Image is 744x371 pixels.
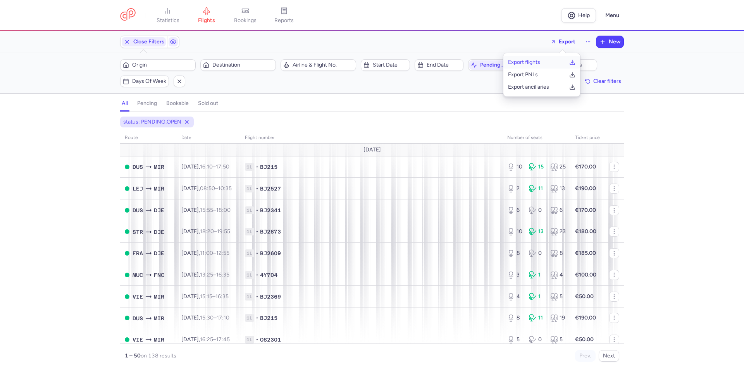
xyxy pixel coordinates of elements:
[507,271,523,279] div: 3
[507,228,523,235] div: 10
[137,100,157,107] h4: pending
[274,17,294,24] span: reports
[575,207,596,213] strong: €170.00
[507,336,523,344] div: 5
[120,59,196,71] button: Origin
[200,293,212,300] time: 15:15
[546,36,580,48] button: Export
[575,163,596,170] strong: €170.00
[216,336,230,343] time: 17:45
[133,249,143,258] span: FRA
[260,314,277,322] span: BJ215
[200,271,229,278] span: –
[215,293,229,300] time: 16:35
[133,163,143,171] span: DUS
[133,335,143,344] span: VIE
[200,250,229,256] span: –
[256,293,258,301] span: •
[596,36,623,48] button: New
[157,17,179,24] span: statistics
[260,185,281,192] span: BJ2527
[363,147,381,153] span: [DATE]
[561,8,596,23] a: Help
[123,118,181,126] span: status: PENDING,OPEN
[120,76,169,87] button: Days of week
[508,59,540,65] p: Export flights
[601,8,624,23] button: Menu
[216,207,231,213] time: 18:00
[234,17,257,24] span: bookings
[281,59,356,71] button: Airline & Flight No.
[181,163,229,170] span: [DATE],
[529,293,544,301] div: 1
[200,207,231,213] span: –
[154,228,164,236] span: DJE
[245,271,254,279] span: 1L
[427,62,461,68] span: End date
[181,228,230,235] span: [DATE],
[507,293,523,301] div: 4
[260,228,281,235] span: BJ2873
[245,228,254,235] span: 1L
[550,271,566,279] div: 4
[181,207,231,213] span: [DATE],
[245,206,254,214] span: 1L
[121,36,167,48] button: Close Filters
[529,336,544,344] div: 0
[550,293,566,301] div: 5
[181,336,230,343] span: [DATE],
[260,249,281,257] span: BJ2609
[507,185,523,192] div: 2
[256,228,258,235] span: •
[181,314,229,321] span: [DATE],
[133,292,143,301] span: VIE
[200,59,276,71] button: Destination
[570,132,604,144] th: Ticket price
[578,12,590,18] span: Help
[256,163,258,171] span: •
[132,62,193,68] span: Origin
[154,249,164,258] span: DJE
[550,228,566,235] div: 23
[200,336,230,343] span: –
[217,314,229,321] time: 17:10
[256,314,258,322] span: •
[559,39,575,45] span: Export
[529,185,544,192] div: 11
[599,350,619,362] button: Next
[154,163,164,171] span: MIR
[120,132,177,144] th: route
[181,293,229,300] span: [DATE],
[245,314,254,322] span: 1L
[507,163,523,171] div: 10
[245,293,254,301] span: 1L
[216,250,229,256] time: 12:55
[529,228,544,235] div: 13
[133,206,143,215] span: DUS
[260,293,281,301] span: BJ2369
[133,314,143,323] span: DUS
[529,271,544,279] div: 1
[507,314,523,322] div: 8
[181,271,229,278] span: [DATE],
[550,206,566,214] div: 6
[256,249,258,257] span: •
[154,206,164,215] span: DJE
[507,206,523,214] div: 6
[200,314,214,321] time: 15:30
[216,163,229,170] time: 17:50
[503,132,570,144] th: number of seats
[508,84,549,90] p: Export ancillaries
[503,81,580,93] button: Export ancillaries
[256,206,258,214] span: •
[575,350,596,362] button: Prev.
[154,314,164,323] span: MIR
[260,336,281,344] span: OS2301
[154,184,164,193] span: MIR
[550,314,566,322] div: 19
[200,163,229,170] span: –
[529,249,544,257] div: 0
[181,185,232,192] span: [DATE],
[529,314,544,322] div: 11
[148,7,187,24] a: statistics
